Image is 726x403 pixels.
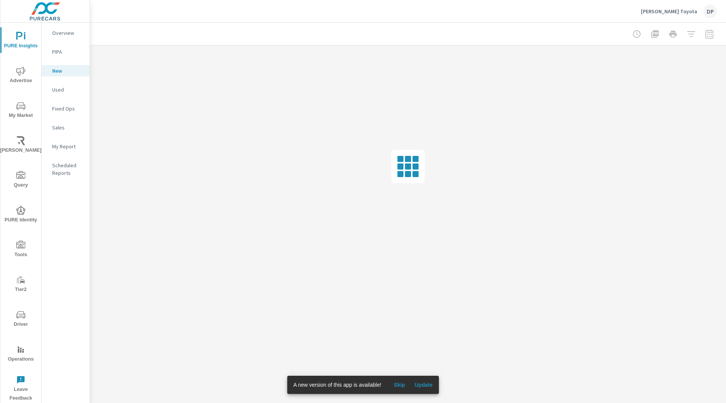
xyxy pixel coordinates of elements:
span: PURE Insights [3,32,39,50]
p: Overview [52,29,84,37]
p: Fixed Ops [52,105,84,112]
span: Tier2 [3,275,39,294]
div: New [42,65,90,76]
span: Skip [390,381,408,388]
p: My Report [52,143,84,150]
p: [PERSON_NAME] Toyota [641,8,697,15]
span: Advertise [3,67,39,85]
span: Query [3,171,39,190]
p: Sales [52,124,84,131]
p: Scheduled Reports [52,162,84,177]
button: Update [411,379,436,391]
span: My Market [3,101,39,120]
span: PURE Identity [3,206,39,224]
div: Fixed Ops [42,103,90,114]
span: Operations [3,345,39,364]
span: [PERSON_NAME] [3,136,39,155]
span: Update [414,381,433,388]
div: PIPA [42,46,90,58]
div: Sales [42,122,90,133]
span: Tools [3,241,39,259]
button: Skip [387,379,411,391]
div: DP [703,5,717,18]
div: My Report [42,141,90,152]
div: Overview [42,27,90,39]
div: Used [42,84,90,95]
span: A new version of this app is available! [293,382,382,388]
div: Scheduled Reports [42,160,90,179]
span: Leave Feedback [3,375,39,403]
span: Driver [3,310,39,329]
p: Used [52,86,84,93]
p: New [52,67,84,75]
p: PIPA [52,48,84,56]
